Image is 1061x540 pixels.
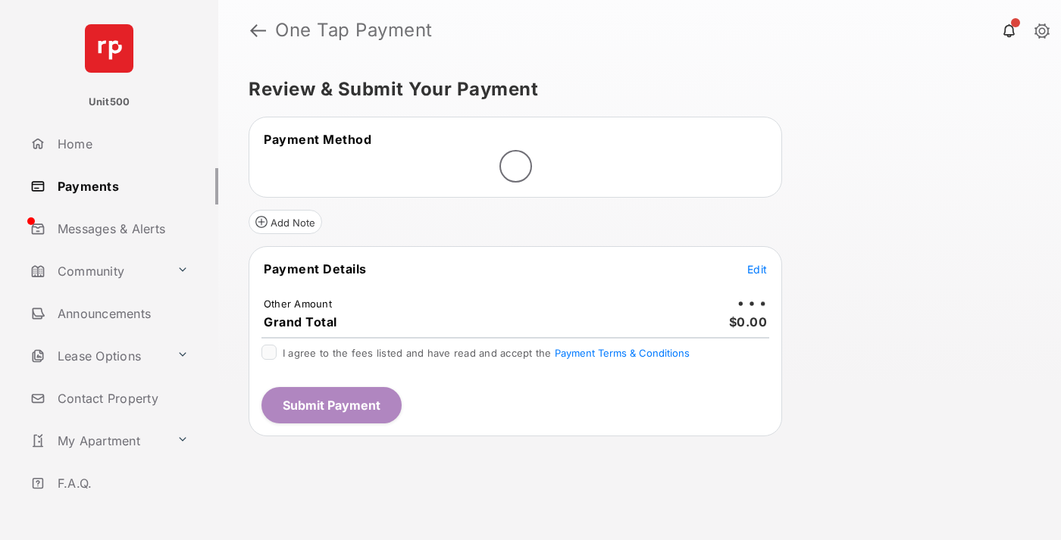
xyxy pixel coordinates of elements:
[729,314,768,329] span: $0.00
[24,211,218,247] a: Messages & Alerts
[24,465,218,501] a: F.A.Q.
[24,423,171,459] a: My Apartment
[24,168,218,204] a: Payments
[85,24,133,73] img: svg+xml;base64,PHN2ZyB4bWxucz0iaHR0cDovL3d3dy53My5vcmcvMjAwMC9zdmciIHdpZHRoPSI2NCIgaGVpZ2h0PSI2NC...
[249,80,1019,98] h5: Review & Submit Your Payment
[24,338,171,374] a: Lease Options
[263,297,333,311] td: Other Amount
[261,387,402,423] button: Submit Payment
[24,126,218,162] a: Home
[555,347,690,359] button: I agree to the fees listed and have read and accept the
[24,380,218,417] a: Contact Property
[249,210,322,234] button: Add Note
[24,253,171,289] a: Community
[747,261,767,276] button: Edit
[283,347,690,359] span: I agree to the fees listed and have read and accept the
[264,132,371,147] span: Payment Method
[275,21,433,39] strong: One Tap Payment
[24,295,218,332] a: Announcements
[264,314,337,329] span: Grand Total
[89,95,130,110] p: Unit500
[264,261,367,276] span: Payment Details
[747,263,767,276] span: Edit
